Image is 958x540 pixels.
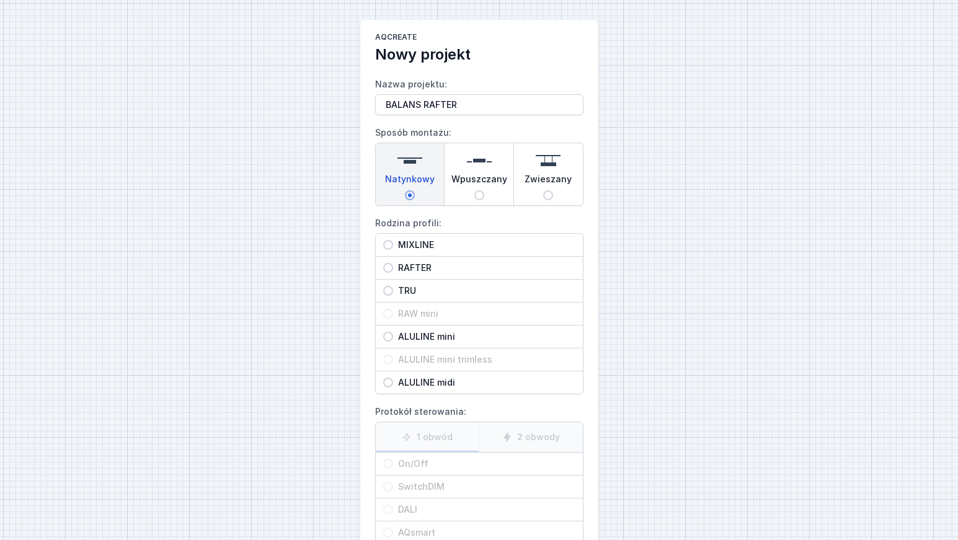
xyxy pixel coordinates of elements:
input: TRU [383,286,393,296]
label: Nazwa projektu: [375,74,583,115]
input: Zwieszany [543,190,553,200]
span: Wpuszczany [451,173,507,190]
span: Zwieszany [525,173,572,190]
span: ALULINE midi [393,376,575,389]
input: Natynkowy [405,190,415,200]
img: surface.svg [397,148,422,173]
label: Rodzina profili: [375,213,583,394]
label: Sposób montażu: [375,123,583,206]
input: MIXLINE [383,240,393,250]
input: Wpuszczany [474,190,484,200]
span: RAFTER [393,262,575,274]
span: TRU [393,285,575,297]
input: RAFTER [383,263,393,273]
input: ALULINE midi [383,378,393,387]
input: Nazwa projektu: [375,94,583,115]
input: ALULINE mini [383,332,393,342]
span: ALULINE mini [393,330,575,343]
img: suspended.svg [536,148,561,173]
h2: Nowy projekt [375,45,583,64]
h1: AQcreate [375,32,583,45]
img: recessed.svg [467,148,492,173]
span: Natynkowy [385,173,435,190]
span: MIXLINE [393,239,575,251]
